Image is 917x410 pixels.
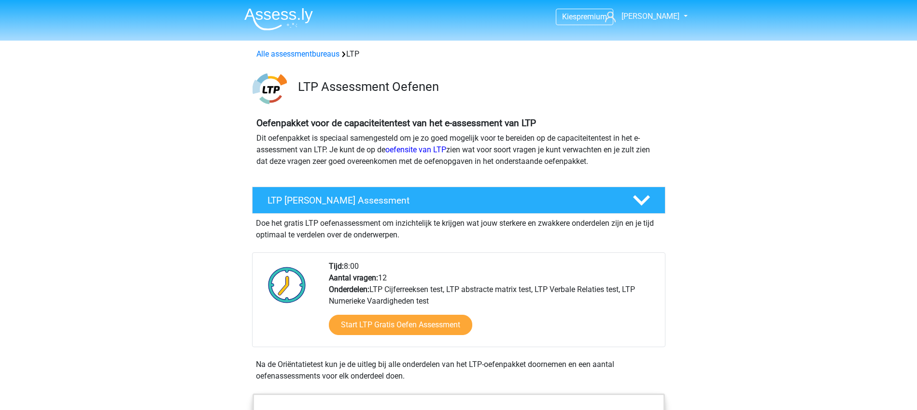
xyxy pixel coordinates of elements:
[244,8,313,30] img: Assessly
[253,48,665,60] div: LTP
[256,49,339,59] a: Alle assessmentbureaus
[385,145,446,154] a: oefensite van LTP
[322,261,664,347] div: 8:00 12 LTP Cijferreeksen test, LTP abstracte matrix test, LTP Verbale Relaties test, LTP Numerie...
[329,273,378,282] b: Aantal vragen:
[253,72,287,106] img: ltp.png
[601,11,680,22] a: [PERSON_NAME]
[298,79,658,94] h3: LTP Assessment Oefenen
[248,187,669,214] a: LTP [PERSON_NAME] Assessment
[256,117,536,129] b: Oefenpakket voor de capaciteitentest van het e-assessment van LTP
[268,195,617,206] h4: LTP [PERSON_NAME] Assessment
[263,261,311,309] img: Klok
[329,262,344,271] b: Tijd:
[329,285,369,294] b: Onderdelen:
[252,214,665,241] div: Doe het gratis LTP oefenassessment om inzichtelijk te krijgen wat jouw sterkere en zwakkere onder...
[562,12,577,21] span: Kies
[556,10,613,23] a: Kiespremium
[252,359,665,382] div: Na de Oriëntatietest kun je de uitleg bij alle onderdelen van het LTP-oefenpakket doornemen en ee...
[577,12,607,21] span: premium
[329,315,472,335] a: Start LTP Gratis Oefen Assessment
[621,12,679,21] span: [PERSON_NAME]
[256,132,661,167] p: Dit oefenpakket is speciaal samengesteld om je zo goed mogelijk voor te bereiden op de capaciteit...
